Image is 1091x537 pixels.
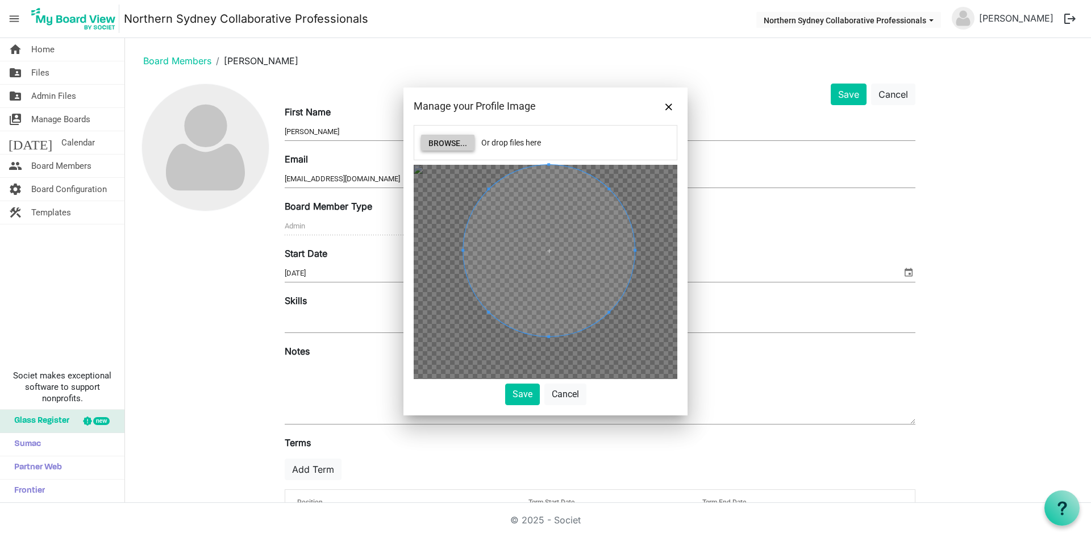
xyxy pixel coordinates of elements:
span: Term End Date [702,498,746,506]
span: menu [3,8,25,30]
span: Templates [31,201,71,224]
label: Skills [285,294,307,307]
label: Start Date [285,247,327,260]
span: Board Configuration [31,178,107,201]
span: Manage Boards [31,108,90,131]
div: new [93,417,110,425]
label: Notes [285,344,310,358]
span: Partner Web [9,456,62,479]
button: Northern Sydney Collaborative Professionals dropdownbutton [756,12,941,28]
a: Northern Sydney Collaborative Professionals [124,7,368,30]
span: Sumac [9,433,41,456]
button: Add Term [285,459,342,480]
a: My Board View Logo [28,5,124,33]
button: Save [505,384,540,405]
span: Admin Files [31,85,76,107]
span: Glass Register [9,410,69,432]
span: Frontier [9,480,45,502]
label: Email [285,152,308,166]
span: folder_shared [9,85,22,107]
a: © 2025 - Societ [510,514,581,526]
span: construction [9,201,22,224]
button: Cancel [871,84,915,105]
button: Close [660,98,677,115]
li: [PERSON_NAME] [211,54,298,68]
span: Or drop files here [481,138,541,147]
button: Browse... [421,135,474,151]
label: Board Member Type [285,199,372,213]
img: My Board View Logo [28,5,119,33]
span: folder_shared [9,61,22,84]
label: Terms [285,436,311,449]
span: people [9,155,22,177]
span: Calendar [61,131,95,154]
label: First Name [285,105,331,119]
span: settings [9,178,22,201]
span: switch_account [9,108,22,131]
span: Societ makes exceptional software to support nonprofits. [5,370,119,404]
span: select [902,265,915,280]
img: no-profile-picture.svg [142,84,269,211]
div: Manage your Profile Image [414,98,624,115]
button: Cancel [544,384,586,405]
img: no-profile-picture.svg [952,7,975,30]
span: Term Start Date [528,498,574,506]
span: [DATE] [9,131,52,154]
span: Board Members [31,155,91,177]
span: home [9,38,22,61]
span: Position [297,498,323,506]
button: Save [831,84,867,105]
span: Files [31,61,49,84]
span: Home [31,38,55,61]
a: Board Members [143,55,211,66]
a: [PERSON_NAME] [975,7,1058,30]
button: logout [1058,7,1082,31]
